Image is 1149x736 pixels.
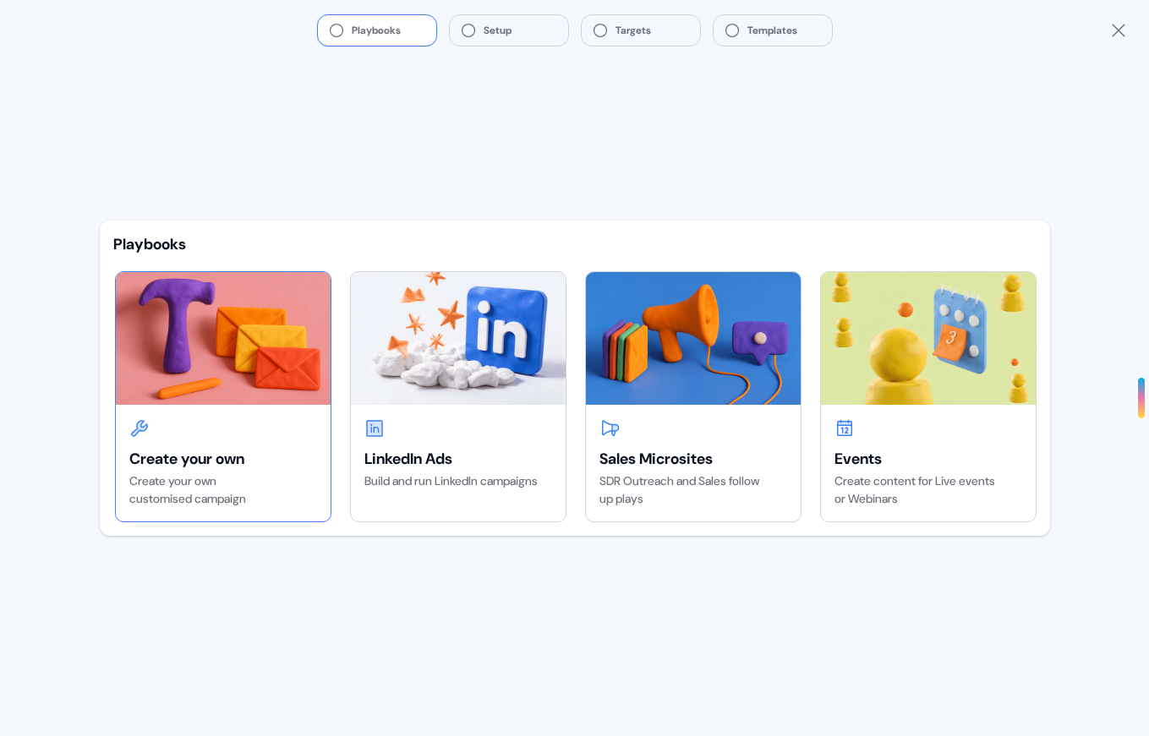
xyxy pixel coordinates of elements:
img: Sales Microsites [586,272,801,404]
div: Create your own customised campaign [129,472,317,508]
div: Playbooks [113,234,1037,254]
button: Targets [582,15,700,46]
div: SDR Outreach and Sales follow up plays [599,472,787,508]
div: Sales Microsites [599,449,787,469]
div: Build and run LinkedIn campaigns [364,472,552,490]
button: Setup [450,15,568,46]
button: Templates [714,15,832,46]
div: Create content for Live events or Webinars [834,472,1022,508]
img: Create your own [116,272,331,404]
button: Close [1108,20,1129,41]
img: Events [821,272,1036,404]
div: LinkedIn Ads [364,449,552,469]
img: LinkedIn Ads [351,272,566,404]
button: Playbooks [318,15,436,46]
div: Create your own [129,449,317,469]
div: Events [834,449,1022,469]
